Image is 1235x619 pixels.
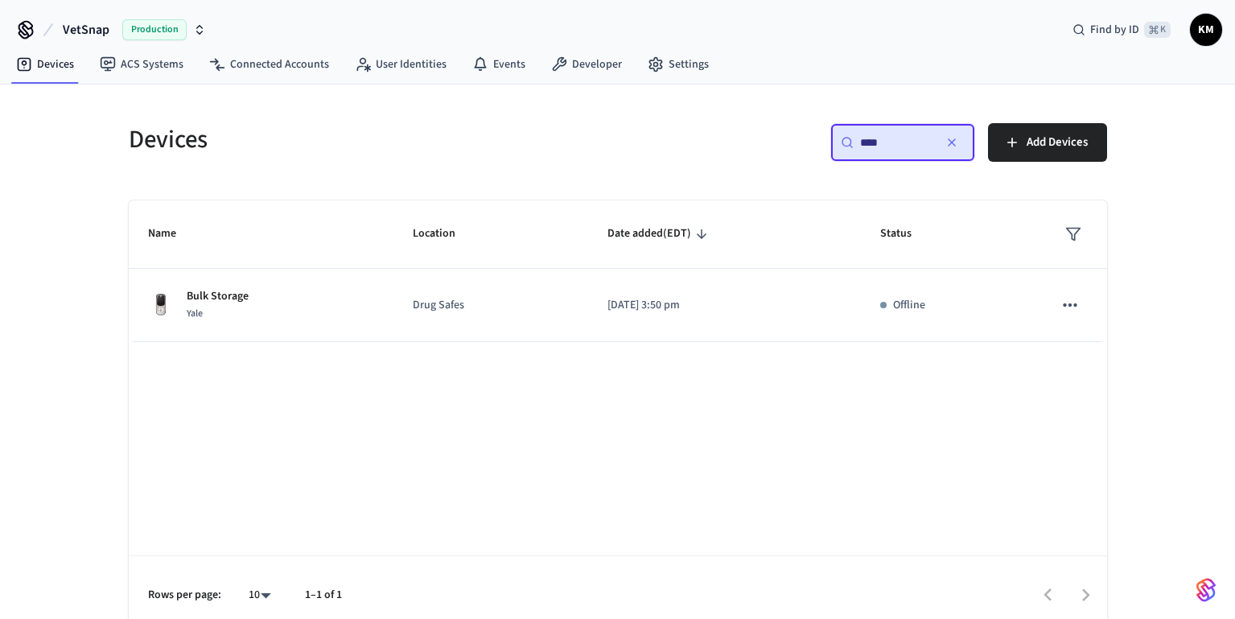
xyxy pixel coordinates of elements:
[607,221,712,246] span: Date added(EDT)
[148,221,197,246] span: Name
[1192,15,1221,44] span: KM
[1190,14,1222,46] button: KM
[122,19,187,40] span: Production
[87,50,196,79] a: ACS Systems
[148,292,174,318] img: Yale Assure Touchscreen Wifi Smart Lock, Satin Nickel, Front
[1060,15,1184,44] div: Find by ID⌘ K
[129,200,1107,342] table: sticky table
[413,297,569,314] p: Drug Safes
[241,584,279,607] div: 10
[305,587,342,604] p: 1–1 of 1
[988,123,1107,162] button: Add Devices
[148,587,221,604] p: Rows per page:
[3,50,87,79] a: Devices
[63,20,109,39] span: VetSnap
[635,50,722,79] a: Settings
[1090,22,1139,38] span: Find by ID
[342,50,459,79] a: User Identities
[607,297,842,314] p: [DATE] 3:50 pm
[129,123,608,156] h5: Devices
[1196,577,1216,603] img: SeamLogoGradient.69752ec5.svg
[538,50,635,79] a: Developer
[187,307,203,320] span: Yale
[413,221,476,246] span: Location
[1027,132,1088,153] span: Add Devices
[459,50,538,79] a: Events
[196,50,342,79] a: Connected Accounts
[187,288,249,305] p: Bulk Storage
[893,297,925,314] p: Offline
[880,221,932,246] span: Status
[1144,22,1171,38] span: ⌘ K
